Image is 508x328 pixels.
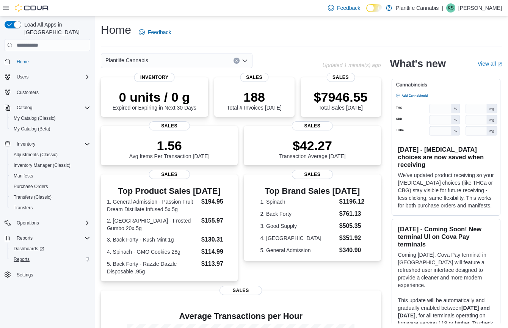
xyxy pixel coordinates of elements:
span: Manifests [11,171,90,180]
button: Customers [2,87,93,98]
p: 1.56 [129,138,210,153]
a: Reports [11,255,33,264]
a: Dashboards [8,243,93,254]
span: My Catalog (Classic) [14,115,56,121]
p: | [442,3,443,13]
button: Users [14,72,31,82]
span: KS [448,3,454,13]
dt: 3. Back Forty - Kush Mint 1g [107,236,198,243]
button: Clear input [234,58,240,64]
h2: What's new [390,58,446,70]
span: Sales [149,121,190,130]
dd: $505.35 [339,221,365,231]
span: Sales [326,73,355,82]
span: Reports [14,234,90,243]
span: Reports [11,255,90,264]
a: Purchase Orders [11,182,51,191]
p: 0 units / 0 g [113,89,196,105]
span: Inventory Manager (Classic) [11,161,90,170]
dd: $1196.12 [339,197,365,206]
span: Load All Apps in [GEOGRAPHIC_DATA] [21,21,90,36]
h3: Top Brand Sales [DATE] [260,187,364,196]
span: Plantlife Cannabis [105,56,148,65]
span: Purchase Orders [11,182,90,191]
span: Dashboards [11,244,90,253]
span: Settings [17,272,33,278]
button: Reports [8,254,93,265]
p: $7946.55 [314,89,368,105]
button: Operations [14,218,42,228]
h3: [DATE] - Coming Soon! New terminal UI on Cova Pay terminals [398,225,494,248]
span: Inventory [14,140,90,149]
h3: [DATE] - [MEDICAL_DATA] choices are now saved when receiving [398,146,494,168]
span: Inventory Manager (Classic) [14,162,71,168]
button: Open list of options [242,58,248,64]
p: Updated 1 minute(s) ago [322,62,381,68]
div: Avg Items Per Transaction [DATE] [129,138,210,159]
span: Inventory [134,73,175,82]
button: Home [2,56,93,67]
button: My Catalog (Beta) [8,124,93,134]
button: Inventory [14,140,38,149]
span: Operations [17,220,39,226]
span: Transfers [11,203,90,212]
span: Sales [149,170,190,179]
img: Cova [15,4,49,12]
dd: $351.92 [339,234,365,243]
span: Users [17,74,28,80]
span: My Catalog (Classic) [11,114,90,123]
span: Adjustments (Classic) [11,150,90,159]
a: Transfers [11,203,36,212]
dt: 1. Spinach [260,198,336,206]
span: Sales [292,170,333,179]
a: My Catalog (Classic) [11,114,59,123]
dt: 2. Back Forty [260,210,336,218]
span: Sales [220,286,262,295]
span: Dashboards [14,246,44,252]
span: Customers [14,88,90,97]
dd: $113.97 [201,259,232,268]
span: Settings [14,270,90,279]
button: Operations [2,218,93,228]
div: Expired or Expiring in Next 30 Days [113,89,196,111]
span: Customers [17,89,39,96]
span: Reports [14,256,30,262]
h3: Top Product Sales [DATE] [107,187,232,196]
div: Total # Invoices [DATE] [227,89,281,111]
dt: 5. Back Forty - Razzle Dazzle Disposable .95g [107,260,198,275]
span: Adjustments (Classic) [14,152,58,158]
span: Inventory [17,141,35,147]
dt: 4. [GEOGRAPHIC_DATA] [260,234,336,242]
span: Purchase Orders [14,184,48,190]
span: My Catalog (Beta) [14,126,50,132]
span: Dark Mode [366,12,367,13]
span: My Catalog (Beta) [11,124,90,133]
span: Reports [17,235,33,241]
button: Reports [14,234,36,243]
a: Feedback [136,25,174,40]
dd: $761.13 [339,209,365,218]
nav: Complex example [5,53,90,300]
span: Manifests [14,173,33,179]
span: Users [14,72,90,82]
span: Operations [14,218,90,228]
span: Transfers (Classic) [14,194,52,200]
button: Inventory [2,139,93,149]
div: Transaction Average [DATE] [279,138,346,159]
dt: 1. General Admission - Passion Fruit Dream Distillate Infused 5x.5g [107,198,198,213]
button: Settings [2,269,93,280]
button: Transfers [8,202,93,213]
span: Home [17,59,29,65]
span: Transfers (Classic) [11,193,90,202]
p: Plantlife Cannabis [396,3,439,13]
dt: 3. Good Supply [260,222,336,230]
span: Catalog [14,103,90,112]
span: Home [14,56,90,66]
a: Feedback [325,0,363,16]
span: Sales [240,73,268,82]
span: Sales [292,121,333,130]
button: Manifests [8,171,93,181]
a: Home [14,57,32,66]
a: Inventory Manager (Classic) [11,161,74,170]
span: Feedback [337,4,360,12]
